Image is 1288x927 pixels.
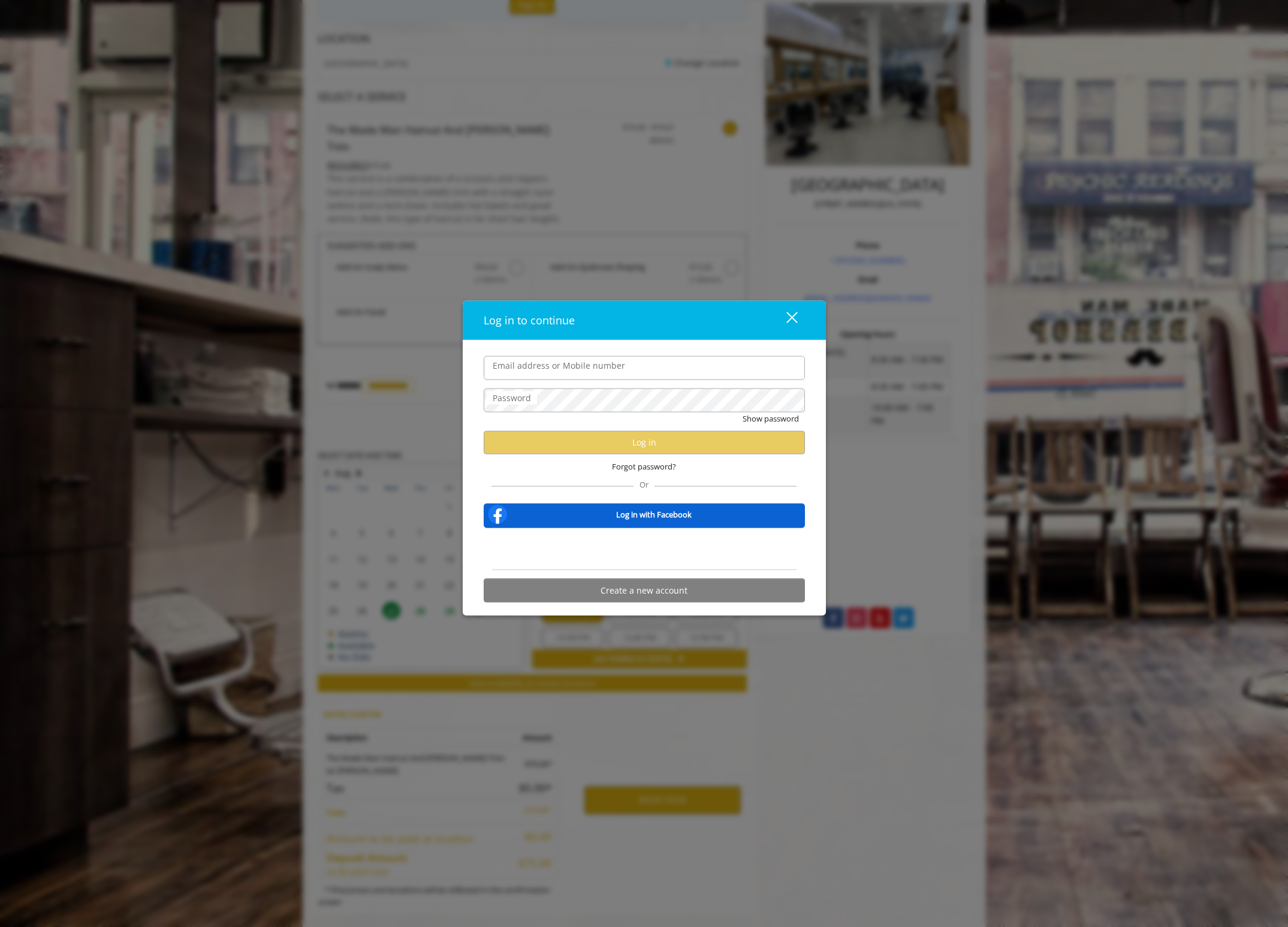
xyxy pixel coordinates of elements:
label: Password [487,391,537,404]
input: Email address or Mobile number [484,356,805,380]
label: Email address or Mobile number [487,359,631,372]
button: close dialog [764,308,805,332]
input: Password [484,388,805,412]
iframe: Sign in with Google Button [583,536,705,562]
span: Log in to continue [484,312,575,327]
div: close dialog [773,311,797,329]
button: Show password [743,412,799,425]
b: Log in with Facebook [616,508,692,521]
span: Or [634,479,654,490]
button: Create a new account [484,579,805,602]
img: facebook-logo [485,502,509,526]
button: Log in [484,431,805,454]
span: Forgot password? [612,460,676,472]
